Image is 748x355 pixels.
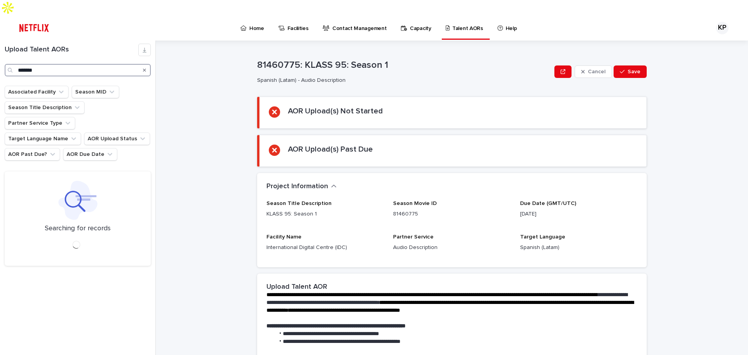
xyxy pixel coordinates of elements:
[45,224,111,233] p: Searching for records
[452,16,483,32] p: Talent AORs
[628,69,640,74] span: Save
[5,148,60,161] button: AOR Past Due?
[716,22,729,34] div: KP
[16,20,53,36] img: ifQbXi3ZQGMSEF7WDB7W
[5,101,85,114] button: Season Title Description
[497,16,520,40] a: Help
[520,210,637,218] p: [DATE]
[266,210,384,218] p: KLASS 95: Season 1
[278,16,312,40] a: Facilities
[393,210,510,218] p: 81460775
[332,16,386,32] p: Contact Management
[5,64,151,76] input: Search
[400,16,434,40] a: Capacity
[520,234,565,240] span: Target Language
[393,244,510,252] p: Audio Description
[506,16,517,32] p: Help
[63,148,117,161] button: AOR Due Date
[257,60,551,71] p: 81460775: KLASS 95: Season 1
[249,16,264,32] p: Home
[393,201,437,206] span: Season Movie ID
[266,283,327,291] h2: Upload Talent AOR
[266,234,302,240] span: Facility Name
[288,145,373,154] h2: AOR Upload(s) Past Due
[257,77,548,84] p: Spanish (Latam) - Audio Description
[5,86,69,98] button: Associated Facility
[266,182,328,191] h2: Project Information
[520,244,637,252] p: Spanish (Latam)
[520,201,576,206] span: Due Date (GMT/UTC)
[322,16,390,40] a: Contact Management
[266,244,384,252] p: International Digital Centre (IDC)
[410,16,431,32] p: Capacity
[575,65,612,78] button: Cancel
[393,234,434,240] span: Partner Service
[588,69,605,74] span: Cancel
[5,46,138,54] h1: Upload Talent AORs
[445,16,487,39] a: Talent AORs
[72,86,119,98] button: Season MID
[5,117,75,129] button: Partner Service Type
[614,65,647,78] button: Save
[5,132,81,145] button: Target Language Name
[266,201,332,206] span: Season Title Description
[240,16,268,40] a: Home
[288,16,309,32] p: Facilities
[266,182,337,191] button: Project Information
[288,106,383,116] h2: AOR Upload(s) Not Started
[84,132,150,145] button: AOR Upload Status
